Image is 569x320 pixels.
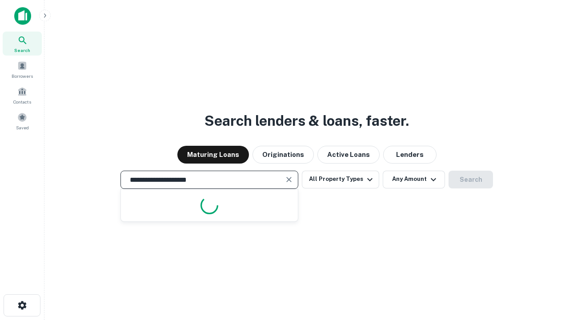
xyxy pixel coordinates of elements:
[16,124,29,131] span: Saved
[3,109,42,133] a: Saved
[283,173,295,186] button: Clear
[12,72,33,80] span: Borrowers
[177,146,249,164] button: Maturing Loans
[204,110,409,132] h3: Search lenders & loans, faster.
[14,47,30,54] span: Search
[525,249,569,292] iframe: Chat Widget
[252,146,314,164] button: Originations
[302,171,379,188] button: All Property Types
[3,32,42,56] a: Search
[14,7,31,25] img: capitalize-icon.png
[3,57,42,81] a: Borrowers
[13,98,31,105] span: Contacts
[383,171,445,188] button: Any Amount
[3,83,42,107] a: Contacts
[317,146,380,164] button: Active Loans
[383,146,437,164] button: Lenders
